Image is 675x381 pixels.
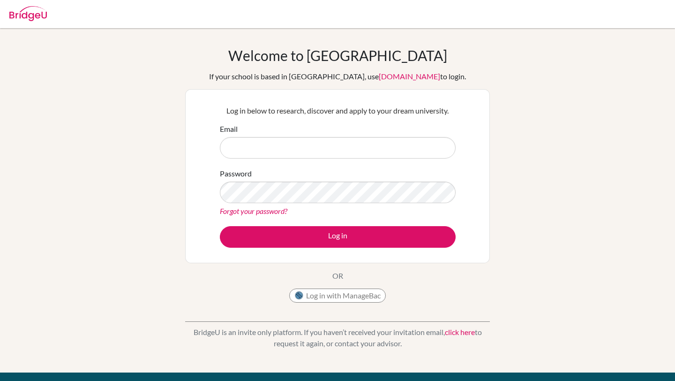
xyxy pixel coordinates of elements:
button: Log in with ManageBac [289,289,386,303]
a: click here [445,328,475,336]
p: OR [332,270,343,282]
img: Bridge-U [9,6,47,21]
label: Email [220,123,238,135]
a: Forgot your password? [220,206,287,215]
p: Log in below to research, discover and apply to your dream university. [220,105,456,116]
button: Log in [220,226,456,248]
div: If your school is based in [GEOGRAPHIC_DATA], use to login. [209,71,466,82]
label: Password [220,168,252,179]
a: [DOMAIN_NAME] [379,72,440,81]
p: BridgeU is an invite only platform. If you haven’t received your invitation email, to request it ... [185,327,490,349]
h1: Welcome to [GEOGRAPHIC_DATA] [228,47,447,64]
